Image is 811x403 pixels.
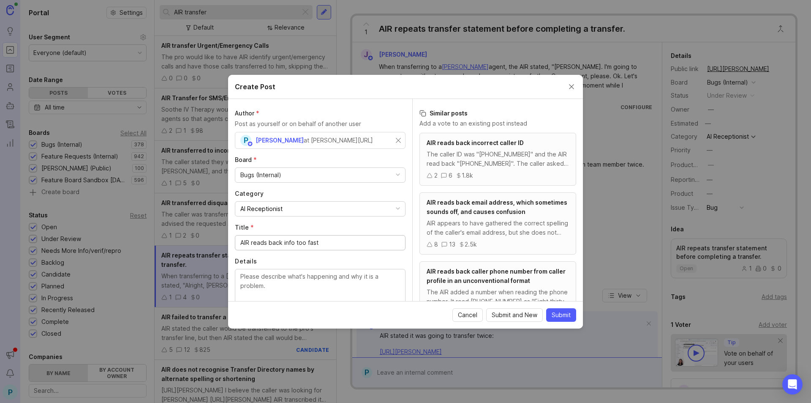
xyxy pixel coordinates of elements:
div: The AIR added a number when reading the phone number. It read [PHONE_NUMBER] as "Eight thirty 857... [427,288,569,306]
span: Board (required) [235,156,257,163]
span: Submit [552,311,571,319]
h3: Similar posts [419,109,576,118]
button: Close create post modal [567,82,576,91]
button: Submit [546,308,576,322]
span: [PERSON_NAME] [256,137,304,144]
input: What's happening? [240,238,400,247]
a: AIR reads back email address, which sometimes sounds off, and causes confusionAIR appears to have... [419,192,576,255]
span: Title (required) [235,224,254,231]
div: The caller ID was "[PHONE_NUMBER]" and the AIR read back "[PHONE_NUMBER]". The caller asked the A... [427,150,569,168]
h2: Create Post [235,82,275,92]
div: 2.5k [465,240,477,249]
p: Post as yourself or on behalf of another user [235,119,405,129]
span: AIR reads back caller phone number from caller profile in an unconventional format [427,268,566,284]
div: 6 [449,171,452,180]
a: AIR reads back caller phone number from caller profile in an unconventional formatThe AIR added a... [419,261,576,323]
div: 8 [434,240,438,249]
div: AIR appears to have gathered the correct spelling of the caller's email address, but she does not... [427,219,569,237]
div: Bugs (Internal) [240,170,281,180]
div: 1.8k [462,171,473,180]
div: Open Intercom Messenger [782,374,803,395]
span: Cancel [458,311,477,319]
div: AI Receptionist [240,204,283,214]
span: Author (required) [235,110,259,117]
label: Details [235,257,405,266]
button: Submit and New [486,308,543,322]
a: AIR reads back incorrect caller IDThe caller ID was "[PHONE_NUMBER]" and the AIR read back "[PHON... [419,133,576,186]
span: AIR reads back email address, which sometimes sounds off, and causes confusion [427,199,567,215]
div: 13 [449,240,455,249]
p: Add a vote to an existing post instead [419,119,576,128]
div: 2 [434,171,438,180]
span: Submit and New [492,311,537,319]
img: member badge [247,140,253,147]
label: Category [235,189,405,198]
div: at [PERSON_NAME][URL] [304,136,373,145]
button: Cancel [452,308,483,322]
div: P [240,135,251,146]
span: AIR reads back incorrect caller ID [427,139,524,146]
